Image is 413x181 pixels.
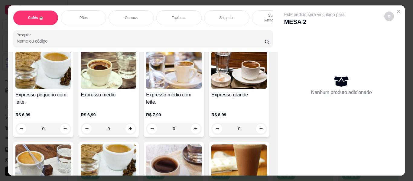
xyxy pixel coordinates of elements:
img: product-image [146,51,202,89]
img: product-image [81,51,136,89]
button: decrease-product-quantity [213,124,222,134]
p: Cuscuz. [125,15,138,20]
button: increase-product-quantity [256,124,266,134]
p: R$ 6,99 [81,112,136,118]
p: R$ 7,99 [146,112,202,118]
h4: Expresso pequeno com leite. [15,91,71,106]
p: Sucos e Refrigerantes [257,13,292,23]
p: R$ 6,99 [15,112,71,118]
button: decrease-product-quantity [82,124,92,134]
button: Close [394,7,404,16]
p: Salgados [219,15,234,20]
button: increase-product-quantity [60,124,70,134]
p: MESA 2 [284,18,345,26]
button: decrease-product-quantity [17,124,26,134]
button: decrease-product-quantity [384,11,394,21]
h4: Expresso médio com leite. [146,91,202,106]
p: Nenhum produto adicionado [311,89,372,96]
button: decrease-product-quantity [147,124,157,134]
button: increase-product-quantity [191,124,200,134]
h4: Expresso médio [81,91,136,99]
img: product-image [15,51,71,89]
button: increase-product-quantity [125,124,135,134]
p: R$ 8,99 [211,112,267,118]
p: Pães [80,15,88,20]
p: Tapiocas [172,15,186,20]
p: Este pedido será vinculado para [284,11,345,18]
p: Cafés ☕ [28,15,44,20]
h4: Expresso grande [211,91,267,99]
input: Pesquisa [17,38,265,44]
img: product-image [211,51,267,89]
label: Pesquisa [17,32,34,37]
